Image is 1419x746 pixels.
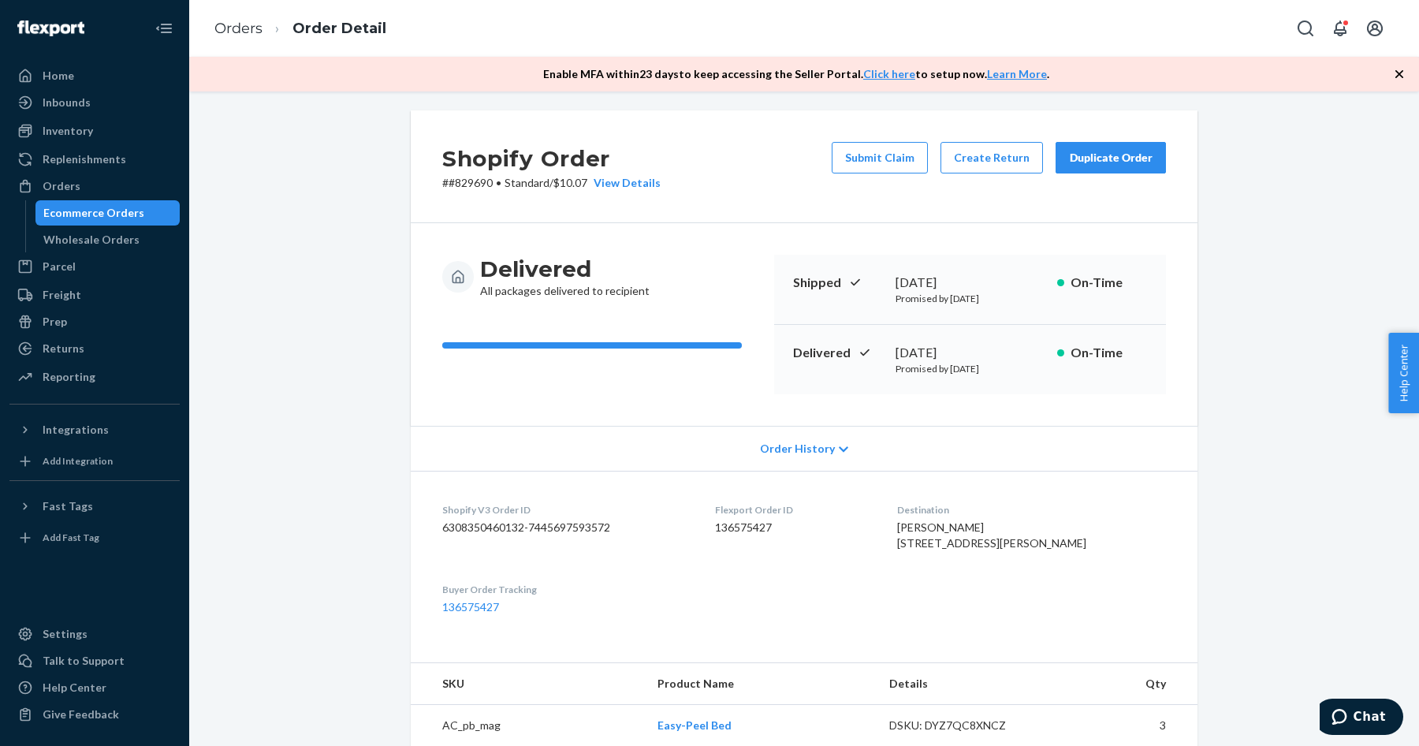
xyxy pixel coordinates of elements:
[43,680,106,696] div: Help Center
[863,67,915,80] a: Click here
[43,369,95,385] div: Reporting
[896,344,1045,362] div: [DATE]
[1071,344,1147,362] p: On-Time
[9,282,180,308] a: Freight
[1056,142,1166,173] button: Duplicate Order
[9,118,180,144] a: Inventory
[9,63,180,88] a: Home
[9,525,180,550] a: Add Fast Tag
[832,142,928,173] button: Submit Claim
[715,520,873,535] dd: 136575427
[43,259,76,274] div: Parcel
[480,255,650,299] div: All packages delivered to recipient
[43,626,88,642] div: Settings
[442,600,499,614] a: 136575427
[760,441,835,457] span: Order History
[43,422,109,438] div: Integrations
[1324,13,1356,44] button: Open notifications
[9,675,180,700] a: Help Center
[9,621,180,647] a: Settings
[202,6,399,52] ol: breadcrumbs
[877,663,1050,705] th: Details
[496,176,501,189] span: •
[9,702,180,727] button: Give Feedback
[9,648,180,673] button: Talk to Support
[897,503,1166,517] dt: Destination
[9,494,180,519] button: Fast Tags
[9,254,180,279] a: Parcel
[43,707,119,722] div: Give Feedback
[480,255,650,283] h3: Delivered
[43,95,91,110] div: Inbounds
[1050,663,1197,705] th: Qty
[292,20,386,37] a: Order Detail
[442,520,690,535] dd: 6308350460132-7445697593572
[987,67,1047,80] a: Learn More
[1388,333,1419,413] button: Help Center
[214,20,263,37] a: Orders
[889,718,1037,733] div: DSKU: DYZ7QC8XNCZ
[793,344,883,362] p: Delivered
[896,362,1045,375] p: Promised by [DATE]
[411,663,645,705] th: SKU
[43,123,93,139] div: Inventory
[43,178,80,194] div: Orders
[896,274,1045,292] div: [DATE]
[442,503,690,517] dt: Shopify V3 Order ID
[43,314,67,330] div: Prep
[442,583,690,596] dt: Buyer Order Tracking
[442,175,661,191] p: # #829690 / $10.07
[940,142,1043,173] button: Create Return
[35,200,181,226] a: Ecommerce Orders
[9,173,180,199] a: Orders
[43,531,99,544] div: Add Fast Tag
[1290,13,1321,44] button: Open Search Box
[9,336,180,361] a: Returns
[1069,150,1153,166] div: Duplicate Order
[9,364,180,390] a: Reporting
[43,68,74,84] div: Home
[9,449,180,474] a: Add Integration
[9,147,180,172] a: Replenishments
[715,503,873,517] dt: Flexport Order ID
[1320,699,1403,738] iframe: Opens a widget where you can chat to one of our agents
[43,151,126,167] div: Replenishments
[148,13,180,44] button: Close Navigation
[9,90,180,115] a: Inbounds
[43,287,81,303] div: Freight
[442,142,661,175] h2: Shopify Order
[587,175,661,191] button: View Details
[645,663,877,705] th: Product Name
[543,66,1049,82] p: Enable MFA within 23 days to keep accessing the Seller Portal. to setup now. .
[43,205,144,221] div: Ecommerce Orders
[43,498,93,514] div: Fast Tags
[793,274,883,292] p: Shipped
[43,232,140,248] div: Wholesale Orders
[1071,274,1147,292] p: On-Time
[17,21,84,36] img: Flexport logo
[9,417,180,442] button: Integrations
[9,309,180,334] a: Prep
[43,653,125,669] div: Talk to Support
[43,454,113,468] div: Add Integration
[896,292,1045,305] p: Promised by [DATE]
[505,176,549,189] span: Standard
[897,520,1086,550] span: [PERSON_NAME] [STREET_ADDRESS][PERSON_NAME]
[1359,13,1391,44] button: Open account menu
[657,718,732,732] a: Easy-Peel Bed
[43,341,84,356] div: Returns
[35,227,181,252] a: Wholesale Orders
